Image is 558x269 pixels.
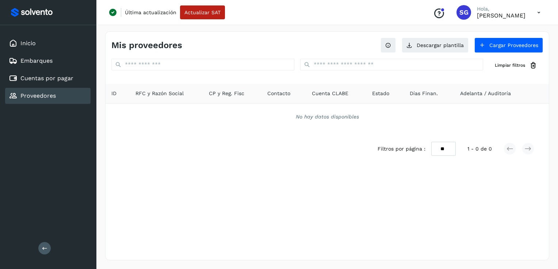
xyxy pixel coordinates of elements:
[402,38,469,53] button: Descargar plantilla
[460,90,511,97] span: Adelanta / Auditoría
[20,92,56,99] a: Proveedores
[5,70,91,86] div: Cuentas por pagar
[5,53,91,69] div: Embarques
[20,75,73,82] a: Cuentas por pagar
[267,90,290,97] span: Contacto
[489,59,543,72] button: Limpiar filtros
[20,57,53,64] a: Embarques
[111,90,116,97] span: ID
[477,6,525,12] p: Hola,
[378,145,425,153] span: Filtros por página :
[5,88,91,104] div: Proveedores
[184,10,221,15] span: Actualizar SAT
[180,5,225,19] button: Actualizar SAT
[477,12,525,19] p: Sergio Garibay Alba
[495,62,525,69] span: Limpiar filtros
[467,145,492,153] span: 1 - 0 de 0
[135,90,184,97] span: RFC y Razón Social
[5,35,91,51] div: Inicio
[312,90,348,97] span: Cuenta CLABE
[20,40,36,47] a: Inicio
[474,38,543,53] button: Cargar Proveedores
[209,90,244,97] span: CP y Reg. Fisc
[125,9,176,16] p: Última actualización
[410,90,438,97] span: Días Finan.
[372,90,389,97] span: Estado
[115,113,539,121] div: No hay datos disponibles
[111,40,182,51] h4: Mis proveedores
